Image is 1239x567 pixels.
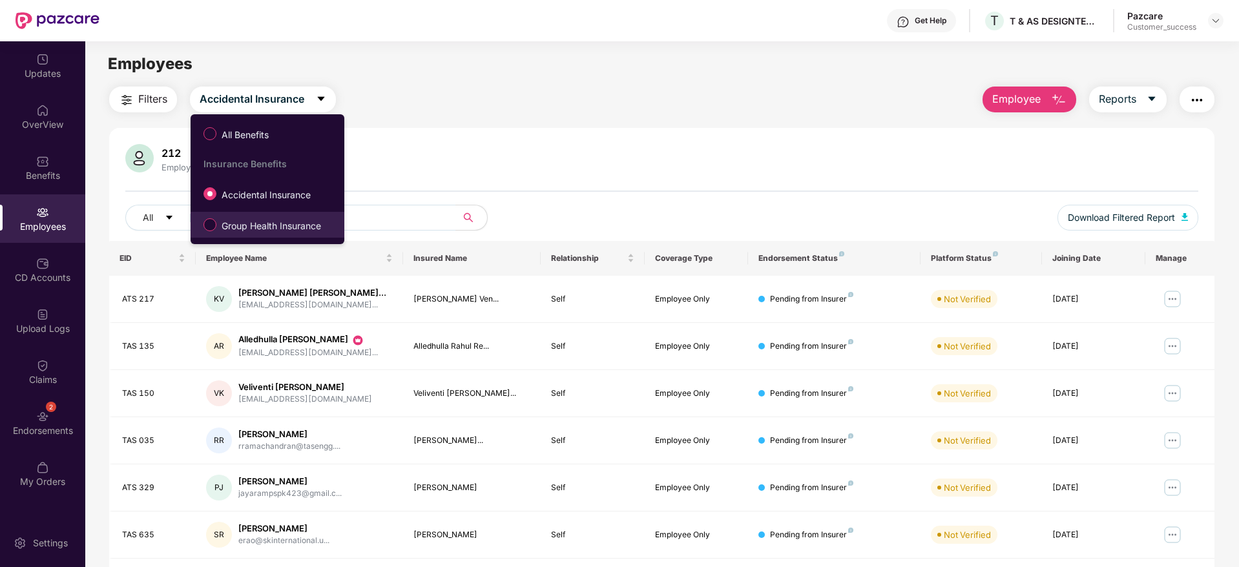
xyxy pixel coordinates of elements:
img: svg+xml;base64,PHN2ZyB4bWxucz0iaHR0cDovL3d3dy53My5vcmcvMjAwMC9zdmciIHdpZHRoPSIyNCIgaGVpZ2h0PSIyNC... [1189,92,1205,108]
th: Relationship [541,241,644,276]
button: Filters [109,87,177,112]
div: TAS 150 [122,387,185,400]
div: [PERSON_NAME] Ven... [413,293,531,305]
div: Pending from Insurer [770,529,853,541]
img: manageButton [1162,289,1183,309]
div: ATS 329 [122,482,185,494]
div: Employee Only [655,529,738,541]
th: EID [109,241,196,276]
span: Download Filtered Report [1068,211,1175,225]
div: [PERSON_NAME]... [413,435,531,447]
img: svg+xml;base64,PHN2ZyBpZD0iTXlfT3JkZXJzIiBkYXRhLW5hbWU9Ik15IE9yZGVycyIgeG1sbnM9Imh0dHA6Ly93d3cudz... [36,461,49,474]
span: caret-down [1147,94,1157,105]
div: PJ [206,475,232,500]
img: svg+xml;base64,PHN2ZyBpZD0iVXBkYXRlZCIgeG1sbnM9Imh0dHA6Ly93d3cudzMub3JnLzIwMDAvc3ZnIiB3aWR0aD0iMj... [36,53,49,66]
span: Employee [992,91,1041,107]
span: Employee Name [206,253,383,263]
div: VK [206,380,232,406]
img: svg+xml;base64,PHN2ZyB4bWxucz0iaHR0cDovL3d3dy53My5vcmcvMjAwMC9zdmciIHhtbG5zOnhsaW5rPSJodHRwOi8vd3... [1182,213,1188,221]
span: T [990,13,999,28]
span: EID [120,253,176,263]
div: [PERSON_NAME] [413,529,531,541]
img: svg+xml;base64,PHN2ZyBpZD0iSG9tZSIgeG1sbnM9Imh0dHA6Ly93d3cudzMub3JnLzIwMDAvc3ZnIiB3aWR0aD0iMjAiIG... [36,104,49,117]
div: Employee Only [655,340,738,353]
div: Self [551,387,634,400]
div: Not Verified [944,293,991,305]
div: Endorsement Status [758,253,910,263]
div: Self [551,340,634,353]
div: 212 [159,147,208,160]
img: svg+xml;base64,PHN2ZyBpZD0iQ2xhaW0iIHhtbG5zPSJodHRwOi8vd3d3LnczLm9yZy8yMDAwL3N2ZyIgd2lkdGg9IjIwIi... [36,359,49,372]
span: All [143,211,153,225]
span: Accidental Insurance [200,91,304,107]
div: KV [206,286,232,312]
img: svg+xml;base64,PHN2ZyB4bWxucz0iaHR0cDovL3d3dy53My5vcmcvMjAwMC9zdmciIHdpZHRoPSI4IiBoZWlnaHQ9IjgiIH... [848,433,853,438]
div: Self [551,435,634,447]
div: Pending from Insurer [770,387,853,400]
img: svg+xml;base64,PHN2ZyB4bWxucz0iaHR0cDovL3d3dy53My5vcmcvMjAwMC9zdmciIHdpZHRoPSIyNCIgaGVpZ2h0PSIyNC... [119,92,134,108]
img: svg+xml;base64,PHN2ZyB3aWR0aD0iMjAiIGhlaWdodD0iMjAiIHZpZXdCb3g9IjAgMCAyMCAyMCIgZmlsbD0ibm9uZSIgeG... [351,334,364,347]
div: Get Help [915,15,946,26]
img: svg+xml;base64,PHN2ZyBpZD0iVXBsb2FkX0xvZ3MiIGRhdGEtbmFtZT0iVXBsb2FkIExvZ3MiIHhtbG5zPSJodHRwOi8vd3... [36,308,49,321]
button: Download Filtered Report [1057,205,1198,231]
div: TAS 635 [122,529,185,541]
div: Not Verified [944,340,991,353]
div: Insurance Benefits [203,158,344,169]
div: RR [206,428,232,453]
img: New Pazcare Logo [16,12,99,29]
button: Reportscaret-down [1089,87,1167,112]
span: Filters [138,91,167,107]
img: svg+xml;base64,PHN2ZyBpZD0iQmVuZWZpdHMiIHhtbG5zPSJodHRwOi8vd3d3LnczLm9yZy8yMDAwL3N2ZyIgd2lkdGg9Ij... [36,155,49,168]
img: svg+xml;base64,PHN2ZyBpZD0iRHJvcGRvd24tMzJ4MzIiIHhtbG5zPSJodHRwOi8vd3d3LnczLm9yZy8yMDAwL3N2ZyIgd2... [1211,15,1221,26]
div: [EMAIL_ADDRESS][DOMAIN_NAME] [238,393,372,406]
div: Pazcare [1127,10,1196,22]
div: [DATE] [1052,293,1135,305]
div: Self [551,293,634,305]
div: Self [551,529,634,541]
button: search [455,205,488,231]
div: Veliventi [PERSON_NAME] [238,381,372,393]
span: Reports [1099,91,1136,107]
div: erao@skinternational.u... [238,535,329,547]
th: Employee Name [196,241,403,276]
img: svg+xml;base64,PHN2ZyBpZD0iRW1wbG95ZWVzIiB4bWxucz0iaHR0cDovL3d3dy53My5vcmcvMjAwMC9zdmciIHdpZHRoPS... [36,206,49,219]
div: Alledhulla Rahul Re... [413,340,531,353]
span: Relationship [551,253,624,263]
div: Not Verified [944,434,991,447]
img: svg+xml;base64,PHN2ZyB4bWxucz0iaHR0cDovL3d3dy53My5vcmcvMjAwMC9zdmciIHdpZHRoPSI4IiBoZWlnaHQ9IjgiIH... [848,292,853,297]
button: Accidental Insurancecaret-down [190,87,336,112]
img: manageButton [1162,383,1183,404]
div: Employee Only [655,387,738,400]
div: Pending from Insurer [770,435,853,447]
div: [PERSON_NAME] [238,475,342,488]
span: caret-down [165,213,174,223]
div: Employee Only [655,435,738,447]
div: [PERSON_NAME] [413,482,531,494]
div: Pending from Insurer [770,482,853,494]
img: svg+xml;base64,PHN2ZyB4bWxucz0iaHR0cDovL3d3dy53My5vcmcvMjAwMC9zdmciIHdpZHRoPSI4IiBoZWlnaHQ9IjgiIH... [839,251,844,256]
div: [DATE] [1052,529,1135,541]
div: Not Verified [944,528,991,541]
span: Employees [108,54,193,73]
div: [DATE] [1052,340,1135,353]
div: [DATE] [1052,482,1135,494]
div: AR [206,333,232,359]
div: TAS 135 [122,340,185,353]
img: manageButton [1162,336,1183,356]
span: caret-down [316,94,326,105]
img: svg+xml;base64,PHN2ZyB4bWxucz0iaHR0cDovL3d3dy53My5vcmcvMjAwMC9zdmciIHdpZHRoPSI4IiBoZWlnaHQ9IjgiIH... [848,386,853,391]
img: svg+xml;base64,PHN2ZyBpZD0iRW5kb3JzZW1lbnRzIiB4bWxucz0iaHR0cDovL3d3dy53My5vcmcvMjAwMC9zdmciIHdpZH... [36,410,49,423]
span: search [455,212,481,223]
img: svg+xml;base64,PHN2ZyBpZD0iSGVscC0zMngzMiIgeG1sbnM9Imh0dHA6Ly93d3cudzMub3JnLzIwMDAvc3ZnIiB3aWR0aD... [897,15,910,28]
th: Joining Date [1042,241,1145,276]
div: jayarampspk423@gmail.c... [238,488,342,500]
div: [DATE] [1052,387,1135,400]
div: Alledhulla [PERSON_NAME] [238,333,378,346]
th: Manage [1145,241,1214,276]
img: svg+xml;base64,PHN2ZyB4bWxucz0iaHR0cDovL3d3dy53My5vcmcvMjAwMC9zdmciIHhtbG5zOnhsaW5rPSJodHRwOi8vd3... [125,144,154,172]
div: Pending from Insurer [770,340,853,353]
img: svg+xml;base64,PHN2ZyB4bWxucz0iaHR0cDovL3d3dy53My5vcmcvMjAwMC9zdmciIHhtbG5zOnhsaW5rPSJodHRwOi8vd3... [1051,92,1067,108]
div: rramachandran@tasengg.... [238,440,340,453]
div: T & AS DESIGNTECH SERVICES PRIVATE LIMITED [1010,15,1100,27]
th: Insured Name [403,241,541,276]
